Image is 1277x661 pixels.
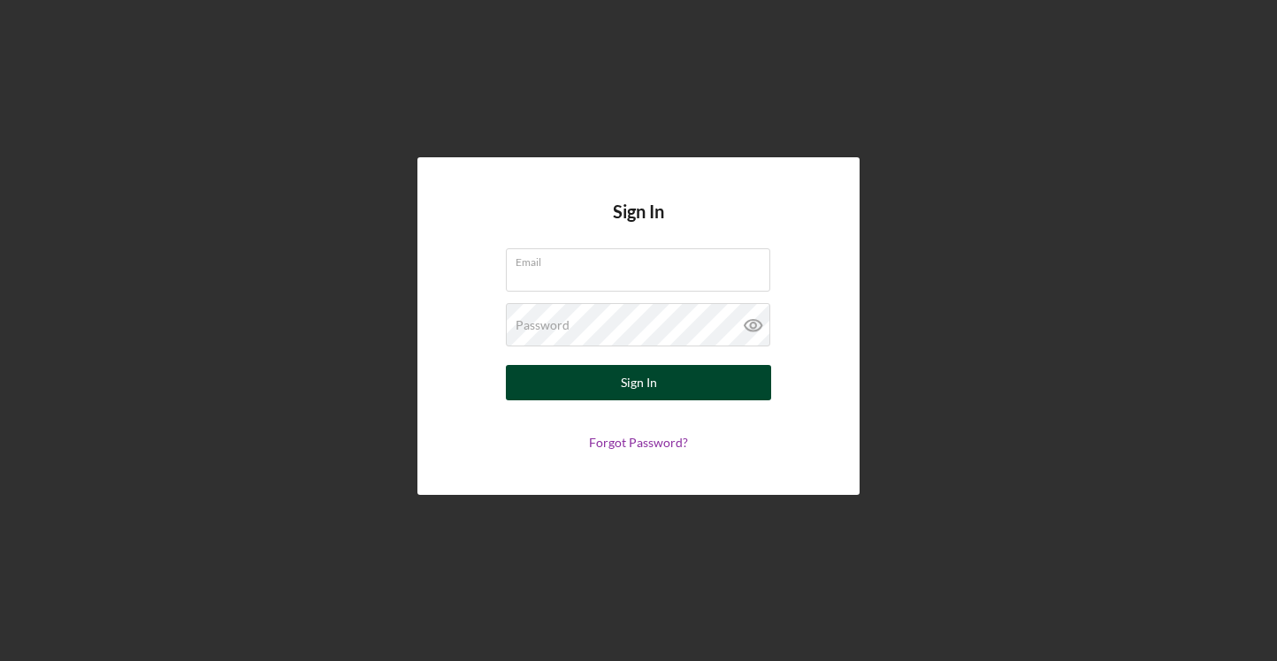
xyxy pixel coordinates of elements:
h4: Sign In [613,201,664,248]
label: Password [516,318,570,332]
button: Sign In [506,365,771,400]
a: Forgot Password? [589,435,688,450]
label: Email [516,249,770,269]
div: Sign In [621,365,657,400]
